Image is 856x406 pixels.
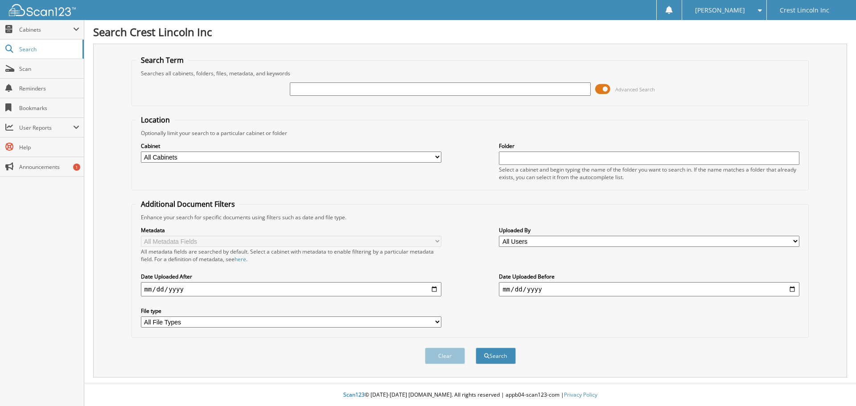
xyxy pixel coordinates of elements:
div: Enhance your search for specific documents using filters such as date and file type. [136,213,804,221]
span: [PERSON_NAME] [695,8,745,13]
legend: Search Term [136,55,188,65]
span: Scan123 [343,391,365,398]
label: File type [141,307,441,315]
legend: Location [136,115,174,125]
h1: Search Crest Lincoln Inc [93,25,847,39]
span: Reminders [19,85,79,92]
label: Folder [499,142,799,150]
button: Clear [425,348,465,364]
div: All metadata fields are searched by default. Select a cabinet with metadata to enable filtering b... [141,248,441,263]
img: scan123-logo-white.svg [9,4,76,16]
button: Search [476,348,516,364]
span: Bookmarks [19,104,79,112]
label: Date Uploaded Before [499,273,799,280]
legend: Additional Document Filters [136,199,239,209]
div: 1 [73,164,80,171]
div: Select a cabinet and begin typing the name of the folder you want to search in. If the name match... [499,166,799,181]
span: Search [19,45,78,53]
span: Announcements [19,163,79,171]
input: start [141,282,441,296]
label: Cabinet [141,142,441,150]
span: Cabinets [19,26,73,33]
input: end [499,282,799,296]
span: User Reports [19,124,73,131]
div: Optionally limit your search to a particular cabinet or folder [136,129,804,137]
span: Crest Lincoln Inc [780,8,829,13]
label: Metadata [141,226,441,234]
div: © [DATE]-[DATE] [DOMAIN_NAME]. All rights reserved | appb04-scan123-com | [84,384,856,406]
a: Privacy Policy [564,391,597,398]
a: here [235,255,246,263]
label: Date Uploaded After [141,273,441,280]
span: Advanced Search [615,86,655,93]
div: Searches all cabinets, folders, files, metadata, and keywords [136,70,804,77]
label: Uploaded By [499,226,799,234]
span: Help [19,144,79,151]
span: Scan [19,65,79,73]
